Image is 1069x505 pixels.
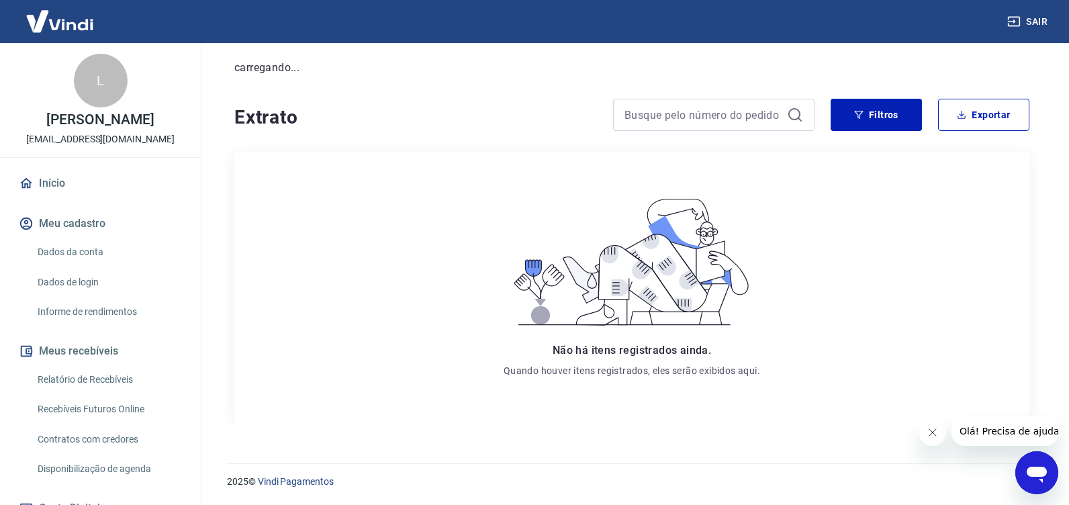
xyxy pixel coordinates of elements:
[16,209,185,238] button: Meu cadastro
[16,336,185,366] button: Meus recebíveis
[831,99,922,131] button: Filtros
[938,99,1029,131] button: Exportar
[32,396,185,423] a: Recebíveis Futuros Online
[32,269,185,296] a: Dados de login
[8,9,113,20] span: Olá! Precisa de ajuda?
[234,104,597,131] h4: Extrato
[553,344,711,357] span: Não há itens registrados ainda.
[951,416,1058,446] iframe: Mensagem da empresa
[16,1,103,42] img: Vindi
[234,60,1029,76] p: carregando...
[32,366,185,394] a: Relatório de Recebíveis
[46,113,154,127] p: [PERSON_NAME]
[26,132,175,146] p: [EMAIL_ADDRESS][DOMAIN_NAME]
[1015,451,1058,494] iframe: Botão para abrir a janela de mensagens
[919,419,946,446] iframe: Fechar mensagem
[258,476,334,487] a: Vindi Pagamentos
[32,298,185,326] a: Informe de rendimentos
[227,475,1037,489] p: 2025 ©
[504,364,760,377] p: Quando houver itens registrados, eles serão exibidos aqui.
[32,238,185,266] a: Dados da conta
[32,455,185,483] a: Disponibilização de agenda
[32,426,185,453] a: Contratos com credores
[74,54,128,107] div: L
[16,169,185,198] a: Início
[1005,9,1053,34] button: Sair
[624,105,782,125] input: Busque pelo número do pedido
